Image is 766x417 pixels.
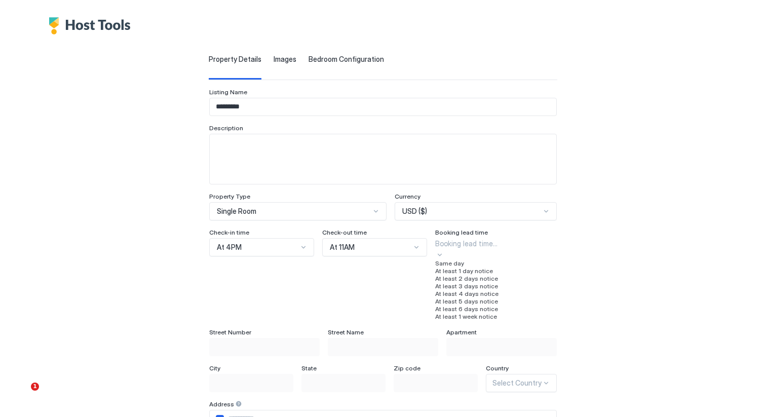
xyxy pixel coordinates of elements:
span: At 4PM [217,243,242,252]
span: Booking lead time [435,229,488,236]
span: Apartment [446,328,477,336]
span: Property Details [209,55,261,64]
span: Check-out time [322,229,367,236]
textarea: Input Field [210,134,556,184]
span: Bedroom Configuration [309,55,384,64]
span: Street Number [209,328,251,336]
span: Country [486,364,509,372]
span: Same day [435,259,464,267]
span: At least 2 days notice [435,275,498,282]
input: Input Field [394,374,477,392]
span: Single Room [217,207,256,216]
span: Description [209,124,243,132]
span: City [209,364,220,372]
span: At least 6 days notice [435,305,498,313]
span: At least 4 days notice [435,290,499,297]
span: Check-in time [209,229,249,236]
input: Input Field [328,338,438,356]
span: Property Type [209,193,250,200]
span: USD ($) [402,207,427,216]
span: At least 3 days notice [435,282,498,290]
iframe: Intercom live chat [10,383,34,407]
span: State [301,364,317,372]
input: Input Field [447,338,556,356]
span: Zip code [394,364,420,372]
span: Street Name [328,328,364,336]
span: At least 5 days notice [435,297,498,305]
input: Input Field [210,98,556,116]
span: 1 [31,383,39,391]
span: At 11AM [330,243,355,252]
span: At least 1 week notice [435,313,497,320]
span: Currency [395,193,420,200]
span: At least 1 day notice [435,267,493,275]
input: Input Field [210,374,293,392]
input: Input Field [210,338,319,356]
div: Host Tools Logo [49,17,136,34]
span: Address [209,400,234,408]
span: Images [274,55,296,64]
input: Input Field [302,374,385,392]
span: Listing Name [209,88,247,96]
